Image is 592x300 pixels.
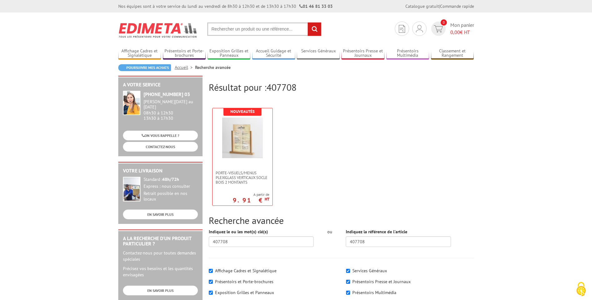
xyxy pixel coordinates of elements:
[399,25,405,33] img: devis rapide
[352,268,387,273] label: Services Généraux
[297,48,340,59] a: Services Généraux
[207,22,321,36] input: Rechercher un produit ou une référence...
[209,215,474,225] h2: Recherche avancée
[440,3,474,9] a: Commande rapide
[162,177,179,182] strong: 48h/72h
[123,177,140,201] img: widget-livraison.jpg
[123,286,198,295] a: EN SAVOIR PLUS
[163,48,206,59] a: Présentoirs et Porte-brochures
[123,91,140,115] img: widget-service.jpg
[233,198,269,202] p: 9.91 €
[209,82,474,92] h2: Résultat pour :
[352,290,396,295] label: Présentoirs Multimédia
[252,48,295,59] a: Accueil Guidage et Sécurité
[195,64,231,70] li: Recherche avancée
[573,281,589,297] img: Cookies (fenêtre modale)
[123,250,198,262] p: Contactez-nous pour toutes demandes spéciales
[123,210,198,219] a: EN SAVOIR PLUS
[144,99,198,110] div: [PERSON_NAME][DATE] au [DATE]
[386,48,429,59] a: Présentoirs Multimédia
[346,269,350,273] input: Services Généraux
[323,229,336,235] div: ou
[123,236,198,247] h2: A la recherche d'un produit particulier ?
[208,48,251,59] a: Exposition Grilles et Panneaux
[215,268,276,273] label: Affichage Cadres et Signalétique
[450,29,474,36] span: € HT
[118,64,171,71] a: Poursuivre mes achats
[441,19,447,26] span: 0
[346,229,407,235] label: Indiquez la référence de l'article
[215,290,274,295] label: Exposition Grilles et Panneaux
[123,168,198,174] h2: Votre livraison
[405,3,474,9] div: |
[230,109,255,114] b: Nouveautés
[216,171,269,185] span: Porte-Visuels/Menus Plexiglass Verticaux Socle Bois 2 Montants
[144,91,190,97] strong: [PHONE_NUMBER] 03
[222,118,263,158] img: Porte-Visuels/Menus Plexiglass Verticaux Socle Bois 2 Montants
[209,229,268,235] label: Indiquez le ou les mot(s) clé(s)
[434,25,443,32] img: devis rapide
[450,29,460,35] span: 0,00
[144,184,198,189] div: Express : nous consulter
[267,81,296,93] span: 407708
[233,192,269,197] span: A partir de
[346,280,350,284] input: Présentoirs Presse et Journaux
[144,177,198,182] div: Standard :
[118,19,198,42] img: Edimeta
[123,142,198,152] a: CONTACTEZ-NOUS
[123,265,198,278] p: Précisez vos besoins et les quantités envisagées
[299,3,333,9] strong: 01 46 81 33 03
[352,279,411,284] label: Présentoirs Presse et Journaux
[118,3,333,9] div: Nos équipes sont à votre service du lundi au vendredi de 8h30 à 12h30 et de 13h30 à 17h30
[416,25,423,32] img: devis rapide
[144,99,198,121] div: 08h30 à 12h30 13h30 à 17h30
[341,48,384,59] a: Présentoirs Presse et Journaux
[213,171,272,185] a: Porte-Visuels/Menus Plexiglass Verticaux Socle Bois 2 Montants
[123,82,198,88] h2: A votre service
[144,191,198,202] div: Retrait possible en nos locaux
[215,279,273,284] label: Présentoirs et Porte-brochures
[265,196,269,202] sup: HT
[118,48,161,59] a: Affichage Cadres et Signalétique
[405,3,439,9] a: Catalogue gratuit
[346,291,350,295] input: Présentoirs Multimédia
[431,48,474,59] a: Classement et Rangement
[570,279,592,300] button: Cookies (fenêtre modale)
[308,22,321,36] input: rechercher
[175,65,195,70] a: Accueil
[123,131,198,140] a: ON VOUS RAPPELLE ?
[209,291,213,295] input: Exposition Grilles et Panneaux
[209,280,213,284] input: Présentoirs et Porte-brochures
[430,22,474,36] a: devis rapide 0 Mon panier 0,00€ HT
[450,22,474,36] span: Mon panier
[209,269,213,273] input: Affichage Cadres et Signalétique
